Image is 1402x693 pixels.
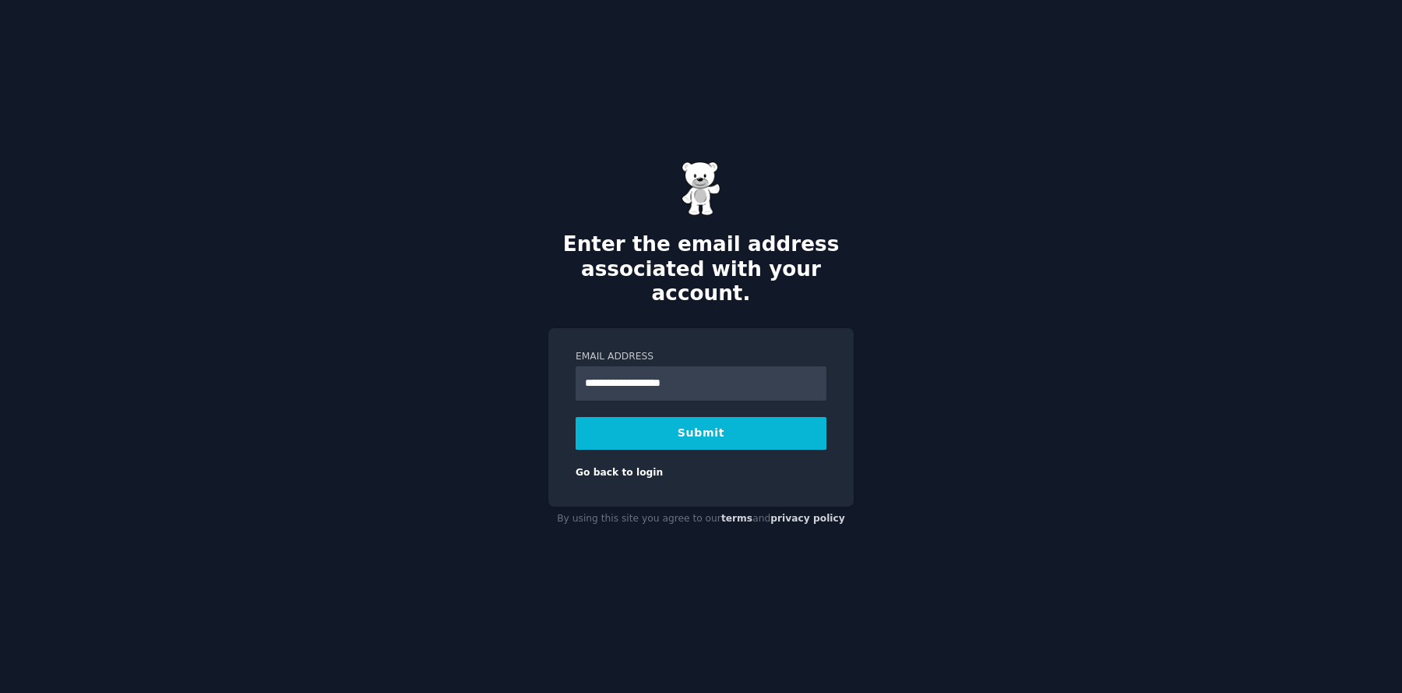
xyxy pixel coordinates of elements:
[576,350,826,364] label: Email Address
[682,161,720,216] img: Gummy Bear
[576,417,826,450] button: Submit
[548,232,854,306] h2: Enter the email address associated with your account.
[721,513,752,524] a: terms
[548,507,854,532] div: By using this site you agree to our and
[770,513,845,524] a: privacy policy
[576,467,663,478] a: Go back to login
